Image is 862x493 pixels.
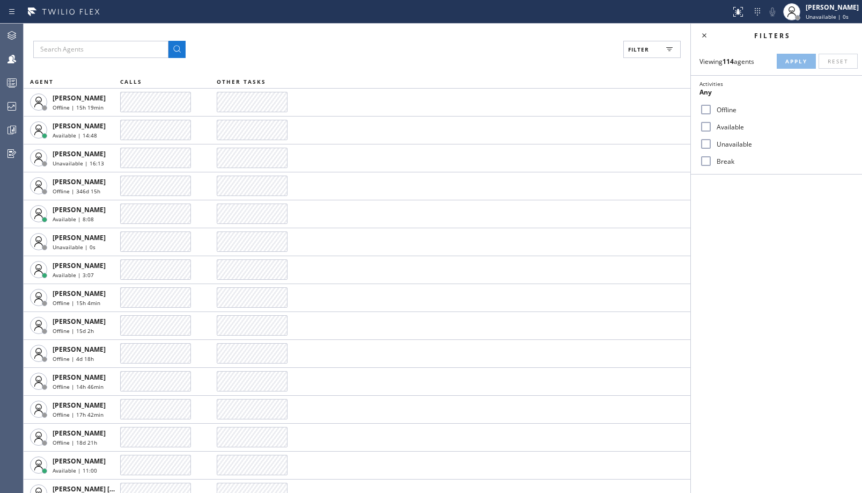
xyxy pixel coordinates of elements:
span: [PERSON_NAME] [53,317,106,326]
span: [PERSON_NAME] [53,93,106,103]
span: Offline | 15h 19min [53,104,104,111]
span: Reset [828,57,849,65]
span: [PERSON_NAME] [53,121,106,130]
span: [PERSON_NAME] [53,373,106,382]
span: Offline | 4d 18h [53,355,94,363]
span: [PERSON_NAME] [53,205,106,214]
span: Offline | 14h 46min [53,383,104,390]
span: [PERSON_NAME] [53,149,106,158]
span: CALLS [120,78,142,85]
span: Available | 3:07 [53,271,94,279]
span: Viewing agents [699,57,754,66]
label: Offline [712,105,853,114]
span: [PERSON_NAME] [53,429,106,438]
span: OTHER TASKS [217,78,266,85]
span: Unavailable | 0s [806,13,849,20]
div: [PERSON_NAME] [806,3,859,12]
span: [PERSON_NAME] [53,456,106,466]
span: [PERSON_NAME] [53,261,106,270]
span: Any [699,88,712,97]
span: [PERSON_NAME] [53,401,106,410]
span: Offline | 15h 4min [53,299,100,307]
span: [PERSON_NAME] [53,177,106,186]
span: Offline | 18d 21h [53,439,97,446]
span: Offline | 17h 42min [53,411,104,418]
span: [PERSON_NAME] [53,345,106,354]
button: Mute [765,4,780,19]
span: Apply [785,57,807,65]
label: Unavailable [712,140,853,149]
span: Unavailable | 16:13 [53,160,104,167]
div: Activities [699,80,853,88]
label: Available [712,122,853,132]
span: Filter [628,46,649,53]
button: Apply [777,54,816,69]
button: Filter [623,41,681,58]
span: Filters [754,31,791,40]
span: Available | 11:00 [53,467,97,474]
span: Offline | 15d 2h [53,327,94,335]
span: [PERSON_NAME] [53,289,106,298]
span: Unavailable | 0s [53,243,95,251]
span: Available | 14:48 [53,132,97,139]
span: [PERSON_NAME] [53,233,106,242]
span: Offline | 346d 15h [53,187,100,195]
label: Break [712,157,853,166]
span: Available | 8:08 [53,215,94,223]
strong: 114 [723,57,734,66]
button: Reset [819,54,858,69]
input: Search Agents [33,41,168,58]
span: AGENT [30,78,54,85]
